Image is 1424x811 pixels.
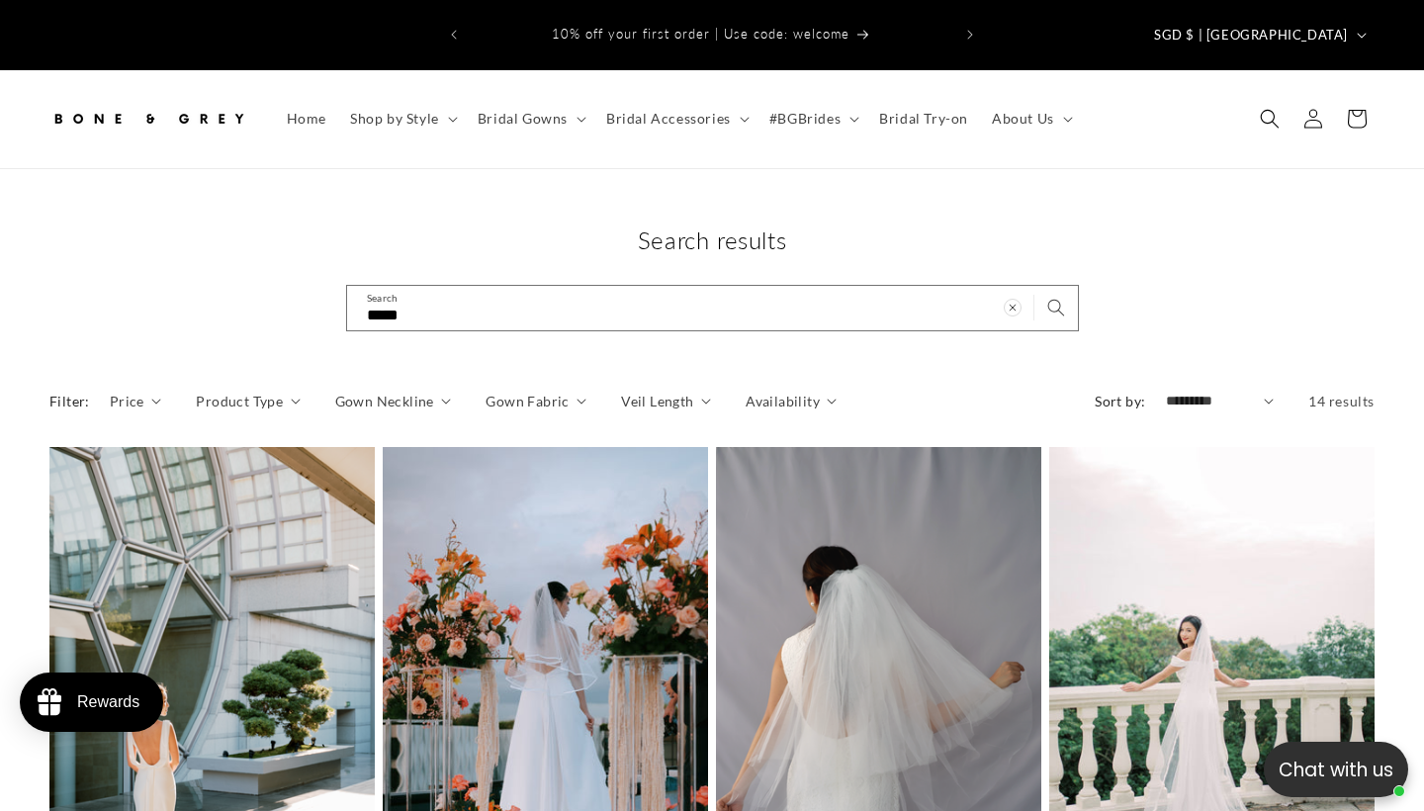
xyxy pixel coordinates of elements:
button: Open chatbox [1264,742,1408,797]
button: Search [1034,286,1078,329]
span: Home [287,110,326,128]
span: 10% off your first order | Use code: welcome [552,26,849,42]
span: Bridal Try-on [879,110,968,128]
img: Bone and Grey Bridal [49,97,247,140]
span: Bridal Accessories [606,110,731,128]
span: Shop by Style [350,110,439,128]
span: Veil Length [621,391,693,411]
summary: Search [1248,97,1291,140]
summary: Shop by Style [338,98,466,139]
button: Previous announcement [432,16,476,53]
span: Product Type [196,391,283,411]
span: #BGBrides [769,110,841,128]
summary: #BGBrides [757,98,867,139]
span: Gown Fabric [486,391,569,411]
div: Rewards [77,693,139,711]
a: Bridal Try-on [867,98,980,139]
h2: Filter: [49,391,90,411]
summary: Price [110,391,162,411]
span: Availability [746,391,820,411]
h1: Search results [49,225,1375,255]
a: Bone and Grey Bridal [43,90,255,148]
summary: Availability (0 selected) [746,391,837,411]
summary: About Us [980,98,1081,139]
button: Next announcement [948,16,992,53]
span: Bridal Gowns [478,110,568,128]
span: 14 results [1308,393,1375,409]
button: SGD $ | [GEOGRAPHIC_DATA] [1142,16,1375,53]
summary: Product Type (0 selected) [196,391,300,411]
span: Price [110,391,144,411]
summary: Bridal Accessories [594,98,757,139]
p: Chat with us [1264,756,1408,784]
label: Sort by: [1095,393,1145,409]
summary: Gown Neckline (0 selected) [335,391,452,411]
a: Home [275,98,338,139]
summary: Bridal Gowns [466,98,594,139]
span: SGD $ | [GEOGRAPHIC_DATA] [1154,26,1348,45]
span: Gown Neckline [335,391,434,411]
button: Clear search term [991,286,1034,329]
summary: Veil Length (0 selected) [621,391,711,411]
summary: Gown Fabric (0 selected) [486,391,586,411]
span: About Us [992,110,1054,128]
